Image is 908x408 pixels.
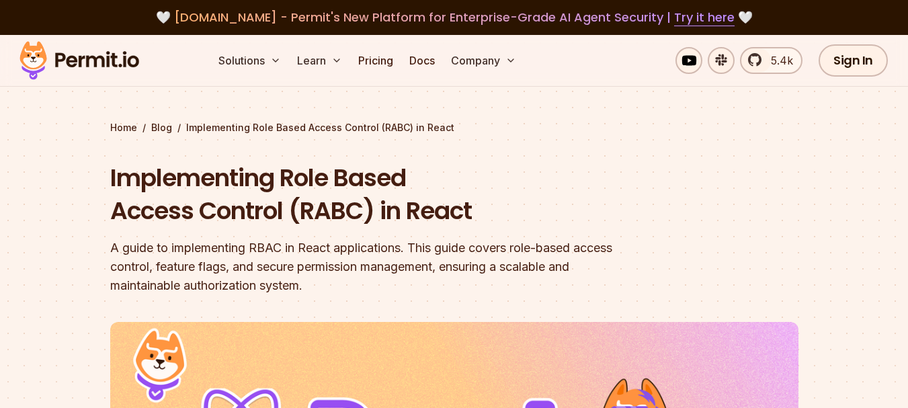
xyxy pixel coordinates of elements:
span: [DOMAIN_NAME] - Permit's New Platform for Enterprise-Grade AI Agent Security | [174,9,735,26]
div: 🤍 🤍 [32,8,876,27]
button: Solutions [213,47,286,74]
span: 5.4k [763,52,793,69]
button: Learn [292,47,347,74]
img: Permit logo [13,38,145,83]
a: Blog [151,121,172,134]
a: Sign In [819,44,888,77]
div: / / [110,121,798,134]
a: Try it here [674,9,735,26]
a: Pricing [353,47,399,74]
a: Docs [404,47,440,74]
a: 5.4k [740,47,802,74]
a: Home [110,121,137,134]
button: Company [446,47,522,74]
div: A guide to implementing RBAC in React applications. This guide covers role-based access control, ... [110,239,626,295]
h1: Implementing Role Based Access Control (RABC) in React [110,161,626,228]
